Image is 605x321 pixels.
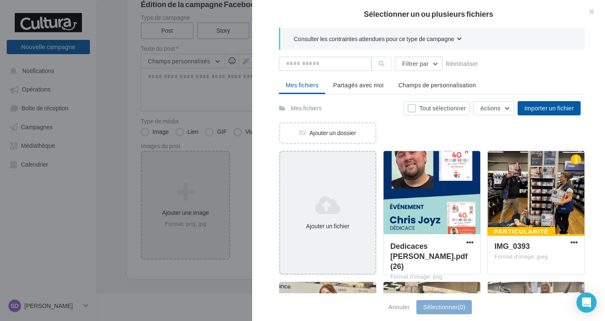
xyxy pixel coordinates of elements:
[390,273,473,281] div: Format d'image: png
[280,129,375,137] div: Ajouter un dossier
[416,300,472,314] button: Sélectionner(0)
[398,81,476,89] span: Champs de personnalisation
[284,222,372,230] div: Ajouter un fichier
[404,101,470,115] button: Tout sélectionner
[390,241,468,271] span: Dedicaces Jeremy Mariez.pdf (26)
[395,57,442,71] button: Filtrer par
[473,101,514,115] button: Actions
[524,104,574,112] span: Importer un fichier
[294,34,462,45] button: Consulter les contraintes attendues pour ce type de campagne
[495,253,578,261] div: Format d'image: jpeg
[266,10,592,18] h2: Sélectionner un ou plusieurs fichiers
[576,292,597,313] div: Open Intercom Messenger
[518,101,581,115] button: Importer un fichier
[495,241,530,251] span: IMG_0393
[487,227,555,236] div: Particularité
[458,303,465,311] span: (0)
[480,104,500,112] span: Actions
[333,81,384,89] span: Partagés avec moi
[291,104,322,112] div: Mes fichiers
[385,302,413,312] button: Annuler
[286,81,318,89] span: Mes fichiers
[294,35,454,43] span: Consulter les contraintes attendues pour ce type de campagne
[442,59,481,69] button: Réinitialiser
